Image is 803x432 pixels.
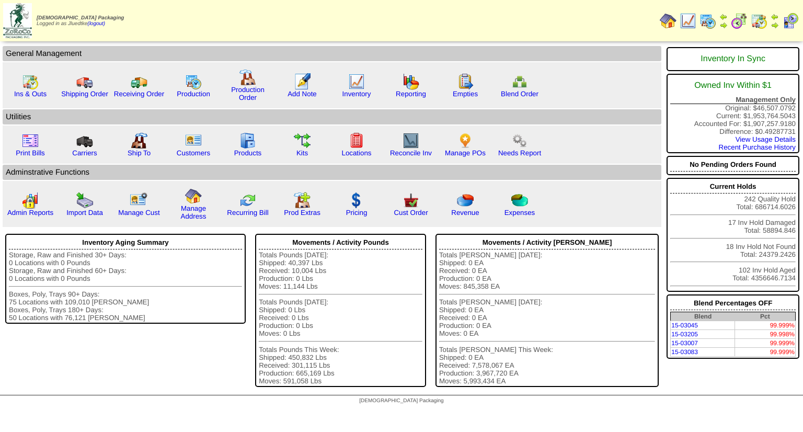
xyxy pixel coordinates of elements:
a: Recent Purchase History [719,143,796,151]
img: arrowright.gif [771,21,779,29]
div: 242 Quality Hold Total: 686714.6026 17 Inv Hold Damaged Total: 58894.846 18 Inv Hold Not Found To... [667,178,799,292]
a: Production Order [231,86,265,101]
a: Prod Extras [284,209,320,217]
div: Movements / Activity [PERSON_NAME] [439,236,655,249]
a: Add Note [288,90,317,98]
a: Blend Order [501,90,538,98]
a: (logout) [87,21,105,27]
img: truck.gif [76,73,93,90]
img: cabinet.gif [239,132,256,149]
img: arrowleft.gif [719,13,728,21]
div: Movements / Activity Pounds [259,236,422,249]
img: reconcile.gif [239,192,256,209]
div: Owned Inv Within $1 [670,76,796,96]
a: Shipping Order [61,90,108,98]
a: Carriers [72,149,97,157]
a: Products [234,149,262,157]
a: Print Bills [16,149,45,157]
img: arrowright.gif [719,21,728,29]
a: Empties [453,90,478,98]
a: Manage Cust [118,209,159,217]
a: 15-03045 [671,322,698,329]
a: Import Data [66,209,103,217]
a: 15-03007 [671,339,698,347]
td: General Management [3,46,661,61]
div: Blend Percentages OFF [670,297,796,310]
img: calendarcustomer.gif [782,13,799,29]
a: Manage POs [445,149,486,157]
img: calendarblend.gif [731,13,748,29]
a: Locations [341,149,371,157]
img: truck3.gif [76,132,93,149]
span: Logged in as Jluedtke [37,15,124,27]
img: pie_chart.png [457,192,474,209]
a: Ins & Outs [14,90,47,98]
a: Customers [177,149,210,157]
div: No Pending Orders Found [670,158,796,172]
div: Totals Pounds [DATE]: Shipped: 40,397 Lbs Received: 10,004 Lbs Production: 0 Lbs Moves: 11,144 Lb... [259,251,422,385]
a: Reporting [396,90,426,98]
div: Current Holds [670,180,796,194]
img: calendarinout.gif [22,73,39,90]
a: 15-03083 [671,348,698,356]
img: dollar.gif [348,192,365,209]
td: Utilities [3,109,661,124]
a: Expenses [504,209,535,217]
img: line_graph.gif [348,73,365,90]
td: 99.999% [735,348,796,357]
a: Receiving Order [114,90,164,98]
a: Revenue [451,209,479,217]
a: Recurring Bill [227,209,268,217]
img: pie_chart2.png [511,192,528,209]
img: workorder.gif [457,73,474,90]
img: workflow.gif [294,132,311,149]
img: import.gif [76,192,93,209]
img: network.png [511,73,528,90]
a: Kits [296,149,308,157]
a: 15-03205 [671,331,698,338]
img: graph2.png [22,192,39,209]
img: workflow.png [511,132,528,149]
img: line_graph.gif [680,13,696,29]
img: calendarprod.gif [699,13,716,29]
a: View Usage Details [736,135,796,143]
img: factory.gif [239,69,256,86]
div: Management Only [670,96,796,104]
a: Cust Order [394,209,428,217]
div: Inventory In Sync [670,49,796,69]
th: Pct [735,312,796,321]
a: Production [177,90,210,98]
span: [DEMOGRAPHIC_DATA] Packaging [359,398,443,404]
td: 99.999% [735,321,796,330]
th: Blend [671,312,735,321]
img: truck2.gif [131,73,147,90]
a: Manage Address [181,204,207,220]
a: Admin Reports [7,209,53,217]
img: customers.gif [185,132,202,149]
img: orders.gif [294,73,311,90]
a: Inventory [342,90,371,98]
a: Reconcile Inv [390,149,432,157]
span: [DEMOGRAPHIC_DATA] Packaging [37,15,124,21]
div: Totals [PERSON_NAME] [DATE]: Shipped: 0 EA Received: 0 EA Production: 0 EA Moves: 845,358 EA Tota... [439,251,655,385]
img: home.gif [660,13,676,29]
img: line_graph2.gif [403,132,419,149]
div: Storage, Raw and Finished 30+ Days: 0 Locations with 0 Pounds Storage, Raw and Finished 60+ Days:... [9,251,242,322]
td: 99.999% [735,339,796,348]
img: managecust.png [130,192,149,209]
img: cust_order.png [403,192,419,209]
img: calendarinout.gif [751,13,767,29]
img: zoroco-logo-small.webp [3,3,32,38]
a: Needs Report [498,149,541,157]
img: graph.gif [403,73,419,90]
img: calendarprod.gif [185,73,202,90]
div: Original: $46,507.0792 Current: $1,953,764.5043 Accounted For: $1,907,257.9180 Difference: $0.492... [667,74,799,153]
a: Ship To [128,149,151,157]
img: prodextras.gif [294,192,311,209]
td: 99.998% [735,330,796,339]
div: Inventory Aging Summary [9,236,242,249]
img: arrowleft.gif [771,13,779,21]
td: Adminstrative Functions [3,165,661,180]
img: locations.gif [348,132,365,149]
img: po.png [457,132,474,149]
